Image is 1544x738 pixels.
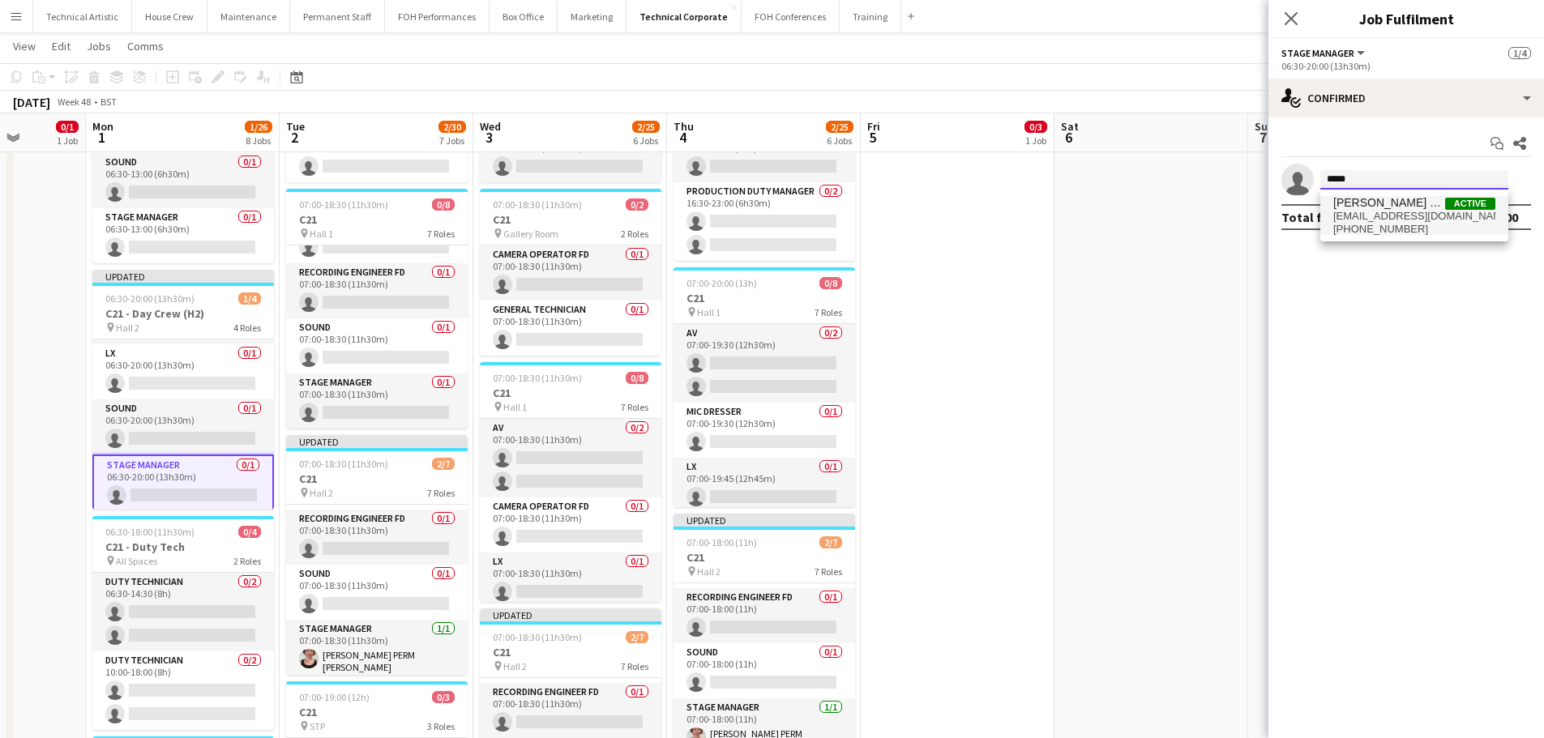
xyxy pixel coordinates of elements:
app-card-role: Sound0/106:30-20:00 (13h30m) [92,399,274,454]
span: 1/26 [245,121,272,133]
app-job-card: 06:30-18:00 (11h30m)0/4C21 - Duty Tech All Spaces2 RolesDuty Technician0/206:30-14:30 (8h) Duty T... [92,516,274,730]
span: 07:00-18:30 (11h30m) [299,198,388,211]
span: Hall 1 [310,228,333,240]
div: 6 Jobs [827,134,853,147]
span: 2/7 [432,458,455,470]
app-card-role: Recording Engineer FD0/107:00-18:30 (11h30m) [286,263,468,318]
span: 0/3 [1024,121,1047,133]
div: Updated06:30-20:00 (13h30m)1/4C21 - Day Crew (H2) Hall 24 RolesAV1/106:30-20:00 (13h30m)[PERSON_N... [92,270,274,510]
button: Permanent Staff [290,1,385,32]
div: Total fee [1281,209,1337,225]
span: 2/25 [826,121,853,133]
span: 0/3 [432,691,455,703]
h3: C21 [674,550,855,565]
app-card-role: General Technician0/107:00-18:30 (11h30m) [480,301,661,356]
button: Box Office [490,1,558,32]
h3: C21 - Day Crew (H2) [92,306,274,321]
span: Wed [480,119,501,134]
div: 07:00-23:00 (16h)0/3C21 Gallery Level2 RolesProduction Duty Manager0/107:00-17:00 (10h) Productio... [674,70,855,261]
div: Updated [92,270,274,283]
span: 0/8 [819,277,842,289]
div: 07:00-18:30 (11h30m)0/8C21 Hall 17 RolesAV0/207:00-18:30 (11h30m) Camera Operator FD0/107:00-18:3... [480,362,661,602]
app-card-role: Recording Engineer FD0/107:00-18:00 (11h) [674,588,855,643]
app-card-role: AV0/207:00-18:30 (11h30m) [480,419,661,497]
span: 0/8 [432,198,455,211]
span: Stage Manager [1281,47,1354,59]
app-job-card: 07:00-18:30 (11h30m)0/8C21 Hall 17 Roles Mic Dresser0/107:00-18:30 (11h30m) Recording Engineer FD... [286,189,468,429]
span: 07:00-19:00 (12h) [299,691,370,703]
button: Maintenance [207,1,290,32]
button: Marketing [558,1,627,32]
app-card-role: LX0/107:00-18:30 (11h30m) [480,552,661,608]
span: 7 Roles [621,401,648,413]
div: 1 Job [57,134,78,147]
app-card-role: AV0/207:00-19:30 (12h30m) [674,324,855,403]
span: +447951677413 [1333,223,1495,236]
h3: C21 [674,291,855,305]
span: 3 [477,128,501,147]
app-card-role: Production Duty Manager0/107:00-18:30 (11h30m) [480,127,661,182]
button: House Crew [132,1,207,32]
span: Comms [127,39,164,53]
span: Hall 1 [503,401,527,413]
span: STP [310,720,325,732]
div: BST [101,96,117,108]
h3: C21 [480,212,661,227]
span: Mon [92,119,113,134]
span: 1/4 [1508,47,1531,59]
span: 4 Roles [233,322,261,334]
a: View [6,36,42,57]
span: 3 Roles [427,720,455,732]
button: Technical Artistic [33,1,132,32]
span: Jobs [87,39,111,53]
span: 07:00-20:00 (13h) [686,277,757,289]
span: 2/30 [438,121,466,133]
app-card-role: Stage Manager1/107:00-18:30 (11h30m)[PERSON_NAME] PERM [PERSON_NAME] [286,620,468,680]
span: Fri [867,119,880,134]
span: 2/7 [819,536,842,548]
span: Edit [52,39,71,53]
span: All Spaces [116,555,157,567]
span: 2/7 [626,631,648,643]
span: Marie PERM Kearney [1333,196,1445,210]
div: Confirmed [1268,79,1544,117]
span: Hall 2 [116,322,139,334]
app-card-role: Production Duty Manager0/107:00-17:00 (10h) [674,127,855,182]
h3: C21 [286,212,468,227]
span: Week 48 [53,96,94,108]
a: Edit [45,36,77,57]
span: 06:30-18:00 (11h30m) [105,526,195,538]
app-card-role: Sound0/107:00-18:30 (11h30m) [286,565,468,620]
h3: C21 [480,645,661,659]
span: 2 Roles [621,228,648,240]
app-card-role: Recording Engineer FD0/107:00-18:30 (11h30m) [286,510,468,565]
button: Training [840,1,901,32]
span: Sun [1255,119,1274,134]
h3: C21 - Duty Tech [92,540,274,554]
div: Updated [480,608,661,621]
div: 6 Jobs [633,134,659,147]
h3: C21 [286,471,468,486]
span: 07:00-18:00 (11h) [686,536,757,548]
span: Tue [286,119,305,134]
app-job-card: Updated07:00-18:30 (11h30m)2/7C21 Hall 27 Roles Mic Dresser0/107:00-18:30 (11h30m) Recording Engi... [286,435,468,675]
span: m_ocarnaigh@hotmail.co.uk [1333,210,1495,223]
app-card-role: LX0/106:30-20:00 (13h30m) [92,344,274,399]
span: 07:00-18:30 (11h30m) [299,458,388,470]
span: 5 [865,128,880,147]
app-card-role: Sound0/106:30-13:00 (6h30m) [92,153,274,208]
span: 06:30-20:00 (13h30m) [105,292,195,305]
span: Sat [1061,119,1079,134]
app-card-role: Duty Technician0/210:00-18:00 (8h) [92,651,274,730]
app-card-role: Stage Manager0/106:30-20:00 (13h30m) [92,454,274,513]
span: 6 [1059,128,1079,147]
span: 07:00-18:30 (11h30m) [493,372,582,384]
div: 07:00-18:30 (11h30m)0/2C21 Gallery Room2 RolesCamera Operator FD0/107:00-18:30 (11h30m) General T... [480,189,661,356]
h3: Job Fulfilment [1268,8,1544,29]
app-card-role: Duty Technician0/206:30-14:30 (8h) [92,573,274,651]
app-card-role: Sound0/107:00-18:00 (11h) [674,643,855,698]
button: FOH Conferences [742,1,840,32]
app-card-role: Mic Dresser0/107:00-19:30 (12h30m) [674,403,855,458]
